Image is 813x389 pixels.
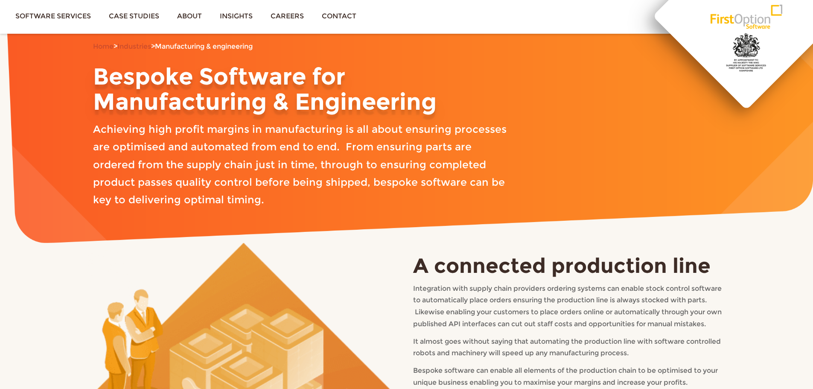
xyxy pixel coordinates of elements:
div: > > [93,41,507,53]
span: Integration with supply chain providers ordering systems can enable stock control software to aut... [413,284,722,328]
a: Industries [117,42,151,50]
a: Home [93,42,114,50]
span: Achieving high profit margins in manufacturing is all about ensuring processes are optimised and ... [93,123,507,206]
span: Bespoke software can enable all elements of the production chain to be optimised to your unique b... [413,366,718,386]
span: Manufacturing & engineering [155,42,253,50]
span: It almost goes without saying that automating the production line with software controlled robots... [413,337,721,357]
h2: A connected production line [413,254,727,277]
h1: Bespoke Software for Manufacturing & Engineering [93,64,507,115]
